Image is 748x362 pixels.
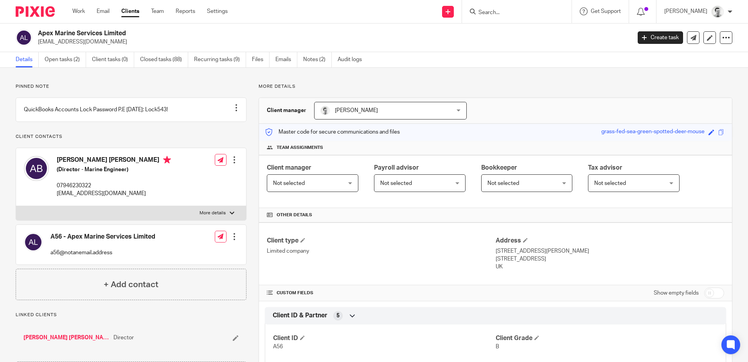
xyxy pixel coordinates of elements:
[57,190,171,197] p: [EMAIL_ADDRESS][DOMAIN_NAME]
[267,237,495,245] h4: Client type
[16,134,246,140] p: Client contacts
[57,156,171,166] h4: [PERSON_NAME] [PERSON_NAME]
[16,29,32,46] img: svg%3E
[320,106,330,115] img: Andy_2025.jpg
[335,108,378,113] span: [PERSON_NAME]
[664,7,707,15] p: [PERSON_NAME]
[601,128,705,137] div: grass-fed-sea-green-spotted-deer-mouse
[478,9,548,16] input: Search
[273,334,495,342] h4: Client ID
[496,255,724,263] p: [STREET_ADDRESS]
[496,247,724,255] p: [STREET_ADDRESS][PERSON_NAME]
[380,181,412,186] span: Not selected
[16,312,246,318] p: Linked clients
[16,6,55,17] img: Pixie
[252,52,270,67] a: Files
[267,165,311,171] span: Client manager
[24,233,43,252] img: svg%3E
[496,263,724,271] p: UK
[265,128,400,136] p: Master code for secure communications and files
[50,249,155,257] p: a56@notanemail.address
[481,165,517,171] span: Bookkeeper
[45,52,86,67] a: Open tasks (2)
[38,38,626,46] p: [EMAIL_ADDRESS][DOMAIN_NAME]
[16,52,39,67] a: Details
[654,289,699,297] label: Show empty fields
[275,52,297,67] a: Emails
[57,166,171,174] h5: (Director - Marine Engineer)
[594,181,626,186] span: Not selected
[194,52,246,67] a: Recurring tasks (9)
[273,344,283,349] span: A56
[496,334,718,342] h4: Client Grade
[259,83,732,90] p: More details
[496,344,499,349] span: B
[273,181,305,186] span: Not selected
[23,334,110,342] a: [PERSON_NAME] [PERSON_NAME]
[24,156,49,181] img: svg%3E
[638,31,683,44] a: Create task
[113,334,134,342] span: Director
[72,7,85,15] a: Work
[57,182,171,190] p: 07946230322
[200,210,226,216] p: More details
[487,181,519,186] span: Not selected
[104,279,158,291] h4: + Add contact
[50,233,155,241] h4: A56 - Apex Marine Services Limited
[277,212,312,218] span: Other details
[267,107,306,114] h3: Client manager
[338,52,368,67] a: Audit logs
[38,29,508,38] h2: Apex Marine Services Limited
[16,83,246,90] p: Pinned note
[267,247,495,255] p: Limited company
[151,7,164,15] a: Team
[496,237,724,245] h4: Address
[176,7,195,15] a: Reports
[277,145,323,151] span: Team assignments
[97,7,110,15] a: Email
[140,52,188,67] a: Closed tasks (88)
[588,165,622,171] span: Tax advisor
[267,290,495,296] h4: CUSTOM FIELDS
[711,5,724,18] img: Andy_2025.jpg
[336,312,340,320] span: 5
[303,52,332,67] a: Notes (2)
[207,7,228,15] a: Settings
[591,9,621,14] span: Get Support
[121,7,139,15] a: Clients
[163,156,171,164] i: Primary
[92,52,134,67] a: Client tasks (0)
[273,311,327,320] span: Client ID & Partner
[374,165,419,171] span: Payroll advisor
